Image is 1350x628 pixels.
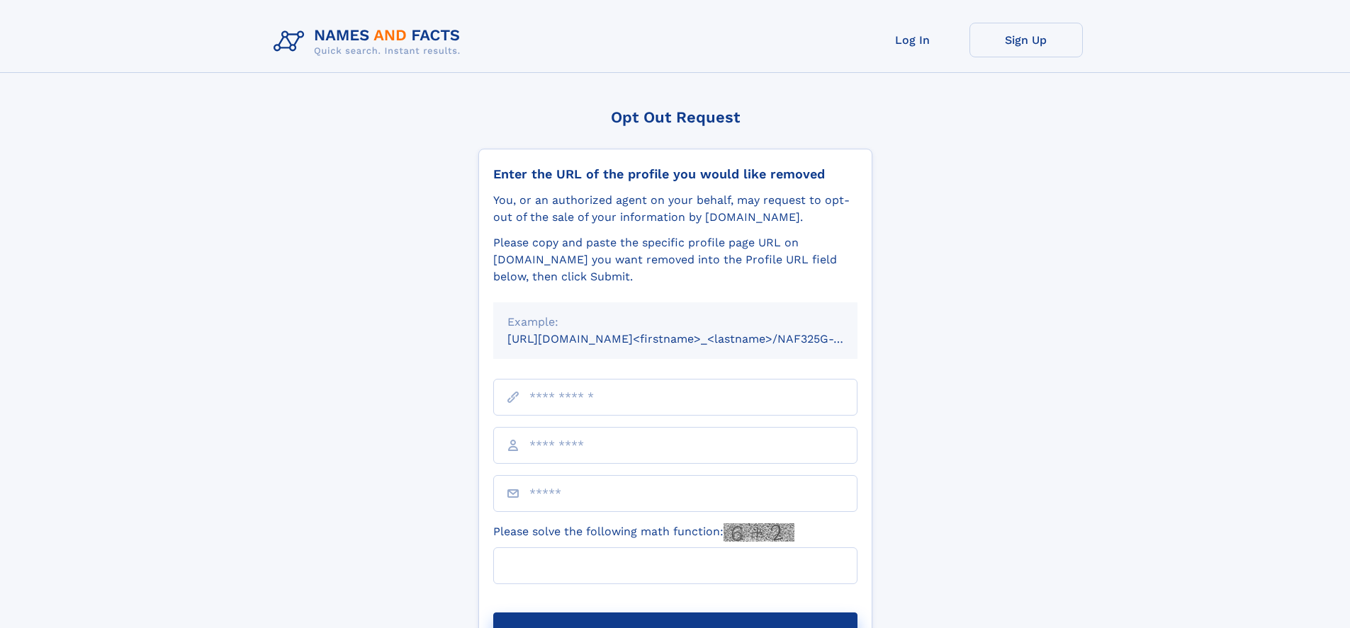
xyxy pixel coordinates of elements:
[856,23,969,57] a: Log In
[493,192,857,226] div: You, or an authorized agent on your behalf, may request to opt-out of the sale of your informatio...
[268,23,472,61] img: Logo Names and Facts
[969,23,1083,57] a: Sign Up
[507,332,884,346] small: [URL][DOMAIN_NAME]<firstname>_<lastname>/NAF325G-xxxxxxxx
[507,314,843,331] div: Example:
[493,166,857,182] div: Enter the URL of the profile you would like removed
[478,108,872,126] div: Opt Out Request
[493,234,857,285] div: Please copy and paste the specific profile page URL on [DOMAIN_NAME] you want removed into the Pr...
[493,523,794,542] label: Please solve the following math function:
